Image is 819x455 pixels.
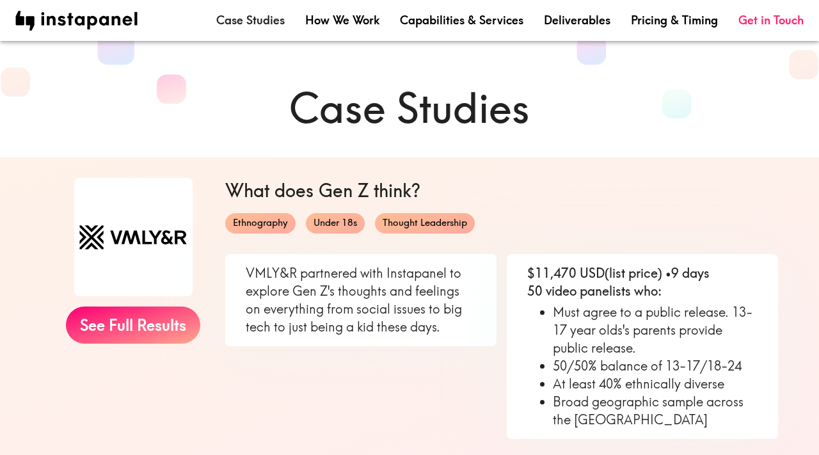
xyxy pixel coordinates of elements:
li: 50/50% balance of 13-17/18-24 [553,357,758,375]
img: instapanel [15,11,138,31]
img: VMLY&R logo [74,178,193,296]
li: Must agree to a public release. 13-17 year olds's parents provide public release. [553,303,758,357]
span: Ethnography [225,216,296,230]
span: Under 18s [306,216,365,230]
span: Thought Leadership [375,216,475,230]
p: VMLY&R partnered with Instapanel to explore Gen Z's thoughts and feelings on everything from soci... [246,264,476,336]
a: See Full Results [66,307,200,344]
p: $11,470 USD (list price) • 9 days 50 video panelists who: [527,264,758,300]
a: Deliverables [544,12,610,28]
li: At least 40% ethnically diverse [553,375,758,393]
h6: What does Gen Z think? [225,178,778,203]
a: Capabilities & Services [400,12,523,28]
a: Get in Touch [738,12,804,28]
h1: Case Studies [41,79,778,137]
a: Pricing & Timing [631,12,718,28]
a: Case Studies [216,12,285,28]
a: How We Work [305,12,379,28]
li: Broad geographic sample across the [GEOGRAPHIC_DATA] [553,393,758,429]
